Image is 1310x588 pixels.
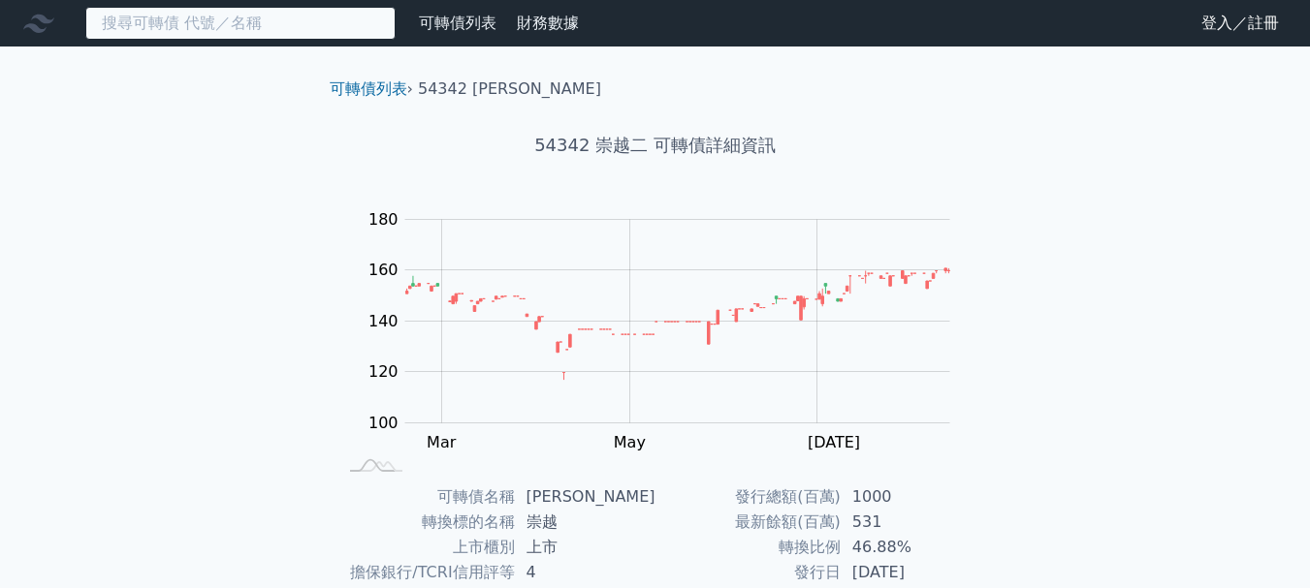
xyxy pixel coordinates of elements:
td: 最新餘額(百萬) [655,510,841,535]
td: 可轉債名稱 [337,484,515,510]
tspan: May [614,433,646,451]
a: 可轉債列表 [330,79,407,98]
td: 上市櫃別 [337,535,515,560]
td: 崇越 [515,510,655,535]
tspan: 100 [368,414,399,432]
tspan: 120 [368,362,399,381]
a: 登入／註冊 [1186,8,1294,39]
td: 上市 [515,535,655,560]
td: 531 [841,510,974,535]
iframe: Chat Widget [1213,495,1310,588]
tspan: Mar [427,433,457,451]
li: › [330,77,413,101]
div: 聊天小工具 [1213,495,1310,588]
input: 搜尋可轉債 代號／名稱 [85,7,396,40]
td: [PERSON_NAME] [515,484,655,510]
td: [DATE] [841,560,974,585]
td: 擔保銀行/TCRI信用評等 [337,560,515,585]
td: 發行日 [655,560,841,585]
td: 46.88% [841,535,974,560]
td: 1000 [841,484,974,510]
td: 轉換比例 [655,535,841,560]
td: 發行總額(百萬) [655,484,841,510]
tspan: [DATE] [808,433,860,451]
tspan: 140 [368,312,399,330]
tspan: 180 [368,210,399,229]
h1: 54342 崇越二 可轉債詳細資訊 [314,132,997,159]
a: 財務數據 [517,14,579,32]
g: Chart [359,210,979,451]
li: 54342 [PERSON_NAME] [418,77,601,101]
tspan: 160 [368,261,399,279]
td: 4 [515,560,655,585]
a: 可轉債列表 [419,14,496,32]
td: 轉換標的名稱 [337,510,515,535]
